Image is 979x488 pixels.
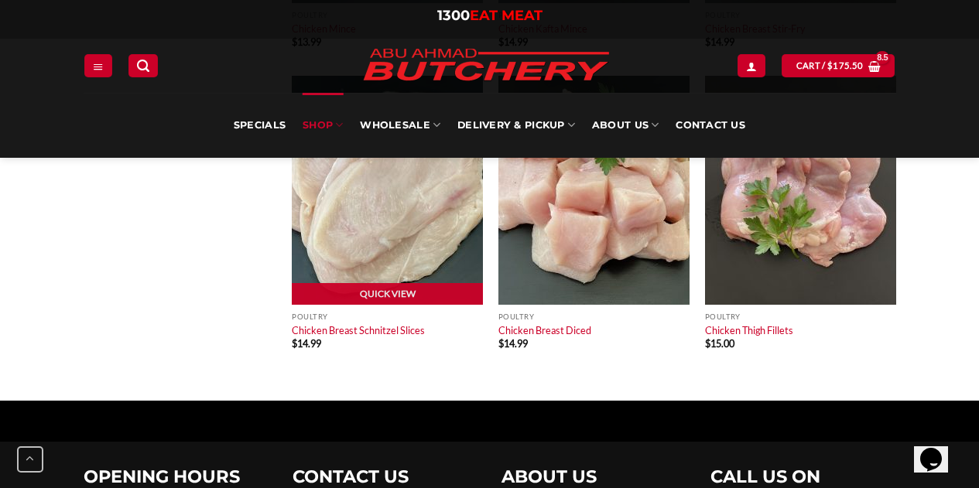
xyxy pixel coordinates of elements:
a: Delivery & Pickup [457,93,575,158]
span: $ [498,337,504,350]
p: Poultry [705,312,896,321]
a: Quick View [292,283,483,306]
span: $ [705,337,710,350]
a: Search [128,54,158,77]
a: View cart [782,54,895,77]
button: Go to top [17,446,43,473]
h2: OPENING HOURS [84,466,269,488]
a: About Us [592,93,659,158]
a: Chicken Breast Diced [498,324,591,336]
a: 1300EAT MEAT [437,7,543,24]
a: Menu [84,54,112,77]
a: Chicken Breast Schnitzel Slices [292,324,425,336]
h2: CONTACT US [293,466,478,488]
img: Abu Ahmad Butchery [351,39,621,93]
p: Poultry [292,312,483,321]
bdi: 14.99 [292,337,321,350]
iframe: chat widget [914,426,964,473]
a: Specials [234,93,286,158]
bdi: 14.99 [498,337,528,350]
img: Chicken Thigh Fillets [705,76,896,305]
a: Wholesale [360,93,440,158]
img: Chicken-Breast-Schnitzel-Slices [292,76,483,305]
a: SHOP [303,93,343,158]
img: Chicken-Breast-Diced [498,76,690,305]
a: Contact Us [676,93,745,158]
bdi: 15.00 [705,337,734,350]
bdi: 175.50 [827,60,863,70]
span: 1300 [437,7,470,24]
a: Chicken Thigh Fillets [705,324,793,336]
p: Poultry [498,312,690,321]
span: $ [827,59,833,73]
a: Login [738,54,765,77]
span: EAT MEAT [470,7,543,24]
h2: ABOUT US [501,466,687,488]
span: $ [292,337,297,350]
span: Cart / [796,59,864,73]
h2: CALL US ON [710,466,896,488]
